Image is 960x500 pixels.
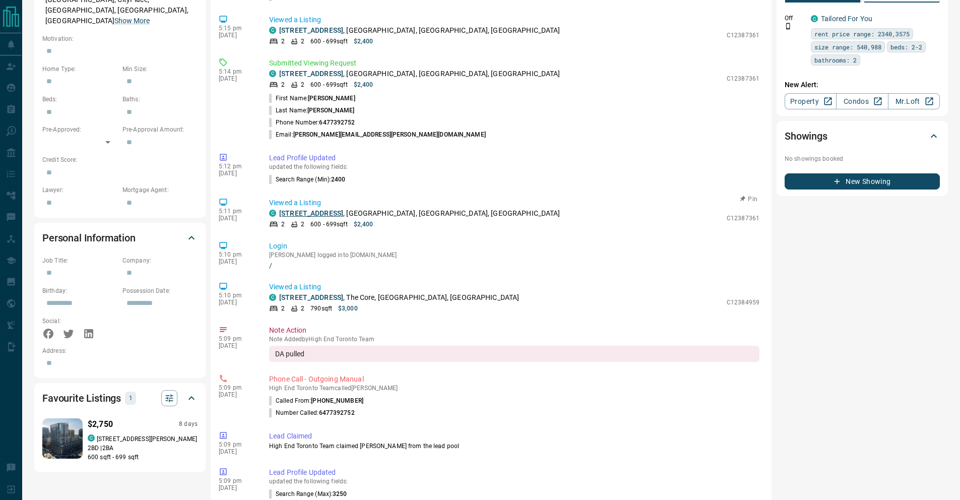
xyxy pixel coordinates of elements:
[785,154,940,163] p: No showings booked
[354,80,373,89] p: $2,400
[42,286,117,295] p: Birthday:
[269,374,759,385] p: Phone Call - Outgoing Manual
[281,80,285,89] p: 2
[727,214,759,223] p: C12387361
[269,489,347,498] p: Search Range (Max) :
[888,93,940,109] a: Mr.Loft
[338,304,358,313] p: $3,000
[301,80,304,89] p: 2
[219,335,254,342] p: 5:09 pm
[269,408,355,417] p: Number Called:
[727,298,759,307] p: C12384959
[269,294,276,301] div: condos.ca
[269,175,346,184] p: Search Range (Min) :
[42,230,136,246] h2: Personal Information
[269,70,276,77] div: condos.ca
[281,304,285,313] p: 2
[814,42,881,52] span: size range: 540,988
[785,23,792,30] svg: Push Notification Only
[319,409,355,416] span: 6477392752
[308,95,355,102] span: [PERSON_NAME]
[97,434,197,444] p: [STREET_ADDRESS][PERSON_NAME]
[219,32,254,39] p: [DATE]
[42,386,198,410] div: Favourite Listings1
[219,163,254,170] p: 5:12 pm
[42,390,121,406] h2: Favourite Listings
[42,65,117,74] p: Home Type:
[219,448,254,455] p: [DATE]
[301,220,304,229] p: 2
[179,420,198,428] p: 8 days
[310,304,332,313] p: 790 sqft
[42,185,117,195] p: Lawyer:
[311,397,363,404] span: [PHONE_NUMBER]
[42,95,117,104] p: Beds:
[219,299,254,306] p: [DATE]
[269,467,759,478] p: Lead Profile Updated
[269,385,759,392] p: High End Toronto Team called [PERSON_NAME]
[279,25,560,36] p: , [GEOGRAPHIC_DATA], [GEOGRAPHIC_DATA], [GEOGRAPHIC_DATA]
[785,80,940,90] p: New Alert:
[269,336,759,343] p: Note Added by High End Toronto Team
[331,176,345,183] span: 2400
[269,27,276,34] div: condos.ca
[279,209,343,217] a: [STREET_ADDRESS]
[219,342,254,349] p: [DATE]
[122,185,198,195] p: Mortgage Agent:
[333,490,347,497] span: 3250
[219,391,254,398] p: [DATE]
[122,286,198,295] p: Possession Date:
[269,163,759,170] p: updated the following fields:
[269,282,759,292] p: Viewed a Listing
[88,418,113,430] p: $2,750
[279,69,560,79] p: , [GEOGRAPHIC_DATA], [GEOGRAPHIC_DATA], [GEOGRAPHIC_DATA]
[301,304,304,313] p: 2
[269,262,759,270] a: /
[219,292,254,299] p: 5:10 pm
[269,94,355,103] p: First Name:
[279,70,343,78] a: [STREET_ADDRESS]
[279,26,343,34] a: [STREET_ADDRESS]
[269,241,759,252] p: Login
[219,68,254,75] p: 5:14 pm
[319,119,355,126] span: 6477392752
[727,74,759,83] p: C12387361
[42,346,198,355] p: Address:
[219,251,254,258] p: 5:10 pm
[269,130,486,139] p: Email:
[88,444,198,453] p: 2 BD | 2 BA
[269,58,759,69] p: Submitted Viewing Request
[88,453,198,462] p: 600 sqft - 699 sqft
[269,478,759,485] p: updated the following fields:
[281,220,285,229] p: 2
[42,155,198,164] p: Credit Score:
[269,106,355,115] p: Last Name:
[114,16,150,26] button: Show More
[269,442,759,451] p: High End Toronto Team claimed [PERSON_NAME] from the lead pool
[836,93,888,109] a: Condos
[219,484,254,491] p: [DATE]
[122,125,198,134] p: Pre-Approval Amount:
[814,29,910,39] span: rent price range: 2340,3575
[219,170,254,177] p: [DATE]
[29,418,95,459] img: Favourited listing
[269,210,276,217] div: condos.ca
[269,396,363,405] p: Called From:
[42,317,117,326] p: Social:
[727,31,759,40] p: C12387361
[42,256,117,265] p: Job Title:
[301,37,304,46] p: 2
[279,293,343,301] a: [STREET_ADDRESS]
[128,393,133,404] p: 1
[821,15,872,23] a: Tailored For You
[219,208,254,215] p: 5:11 pm
[219,25,254,32] p: 5:15 pm
[785,128,827,144] h2: Showings
[310,80,347,89] p: 600 - 699 sqft
[293,131,486,138] span: [PERSON_NAME][EMAIL_ADDRESS][PERSON_NAME][DOMAIN_NAME]
[269,325,759,336] p: Note Action
[219,75,254,82] p: [DATE]
[122,95,198,104] p: Baths:
[42,34,198,43] p: Motivation:
[785,124,940,148] div: Showings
